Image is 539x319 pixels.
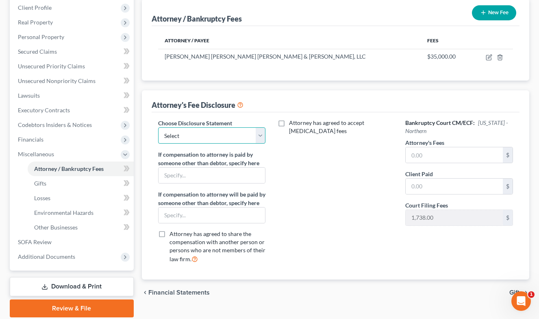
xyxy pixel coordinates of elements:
span: Codebtors Insiders & Notices [18,121,92,128]
span: Personal Property [18,33,64,40]
span: 1 [528,291,535,298]
a: Attorney / Bankruptcy Fees [28,162,134,176]
button: chevron_left Financial Statements [142,289,210,296]
span: Real Property [18,19,53,26]
label: If compensation to attorney will be paid by someone other than debtor, specify here [158,190,265,207]
a: Secured Claims [11,44,134,59]
input: Specify... [159,168,265,183]
input: 0.00 [406,147,503,163]
span: $35,000.00 [427,53,456,60]
a: Review & File [10,299,134,317]
span: [PERSON_NAME] [PERSON_NAME] [PERSON_NAME] & [PERSON_NAME], LLC [165,53,366,60]
span: Other Businesses [34,224,78,231]
span: Attorney has agreed to share the compensation with another person or persons who are not members ... [170,230,265,262]
input: 0.00 [406,179,503,194]
span: Executory Contracts [18,107,70,114]
label: If compensation to attorney is paid by someone other than debtor, specify here [158,150,265,167]
span: Financial Statements [148,289,210,296]
label: Choose Disclosure Statement [158,119,232,127]
span: Losses [34,194,50,201]
i: chevron_left [142,289,148,296]
span: Attorney / Payee [165,37,209,44]
span: Miscellaneous [18,151,54,157]
label: Court Filing Fees [405,201,448,210]
input: Specify... [159,208,265,223]
label: Attorney's Fees [405,138,444,147]
iframe: Intercom live chat [511,291,531,311]
div: Attorney / Bankruptcy Fees [152,14,242,24]
span: Environmental Hazards [34,209,93,216]
span: Attorney / Bankruptcy Fees [34,165,104,172]
span: Financials [18,136,43,143]
input: 0.00 [406,210,503,225]
a: Other Businesses [28,220,134,235]
button: Gifts chevron_right [509,289,529,296]
span: Lawsuits [18,92,40,99]
span: Additional Documents [18,253,75,260]
span: Client Profile [18,4,52,11]
span: Fees [427,37,439,44]
div: $ [503,147,513,163]
a: Losses [28,191,134,205]
a: Environmental Hazards [28,205,134,220]
h6: Bankruptcy Court CM/ECF: [405,119,513,135]
a: Executory Contracts [11,103,134,118]
div: $ [503,210,513,225]
span: Gifts [509,289,523,296]
a: SOFA Review [11,235,134,249]
div: Attorney's Fee Disclosure [152,100,243,110]
button: New Fee [472,5,516,20]
a: Lawsuits [11,88,134,103]
div: $ [503,179,513,194]
label: Client Paid [405,170,433,178]
a: Gifts [28,176,134,191]
span: Secured Claims [18,48,57,55]
span: Attorney has agreed to accept [MEDICAL_DATA] fees [289,119,364,134]
span: Unsecured Priority Claims [18,63,85,70]
a: Unsecured Priority Claims [11,59,134,74]
span: Unsecured Nonpriority Claims [18,77,96,84]
a: Download & Print [10,277,134,296]
a: Unsecured Nonpriority Claims [11,74,134,88]
i: chevron_right [523,289,529,296]
span: Gifts [34,180,46,187]
span: SOFA Review [18,238,52,245]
